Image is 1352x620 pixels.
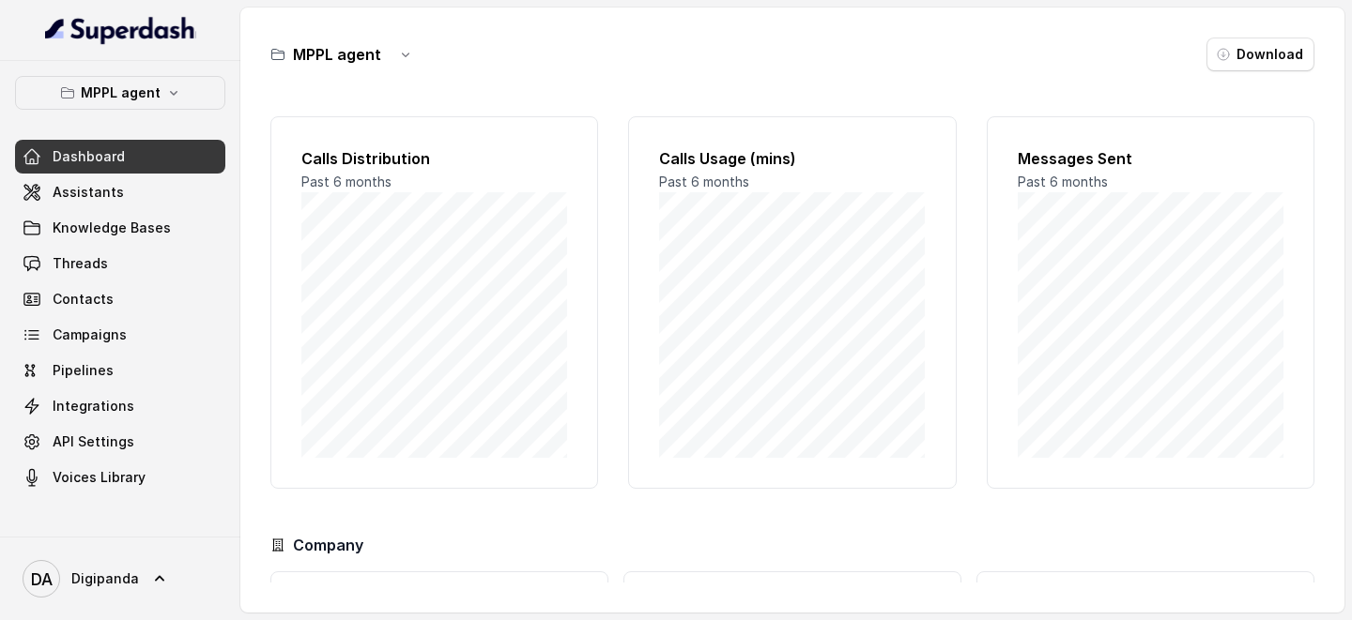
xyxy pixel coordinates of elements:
span: Past 6 months [1018,174,1108,189]
a: Dashboard [15,140,225,174]
a: Assistants [15,175,225,209]
span: Contacts [53,290,114,309]
span: Digipanda [71,569,139,588]
a: Contacts [15,282,225,316]
button: MPPL agent [15,76,225,110]
span: Dashboard [53,147,125,166]
img: light.svg [45,15,196,45]
span: Campaigns [53,325,127,344]
h3: MPPL agent [293,43,381,66]
span: Pipelines [53,361,114,380]
p: MPPL agent [81,82,161,104]
span: Past 6 months [659,174,749,189]
a: Threads [15,247,225,280]
a: Integrations [15,389,225,423]
span: Assistants [53,183,124,202]
a: API Settings [15,425,225,459]
a: Pipelines [15,354,225,387]
h2: Calls Usage (mins) [659,147,925,170]
h2: Calls Distribution [301,147,567,170]
a: Knowledge Bases [15,211,225,245]
span: Integrations [53,397,134,416]
h2: Messages Sent [1018,147,1283,170]
a: Digipanda [15,552,225,605]
span: Past 6 months [301,174,392,189]
a: Campaigns [15,318,225,352]
span: Voices Library [53,468,146,487]
span: API Settings [53,432,134,451]
a: Voices Library [15,461,225,494]
button: Download [1206,38,1314,71]
text: DA [31,569,53,589]
h3: Company [293,534,363,556]
span: Knowledge Bases [53,219,171,237]
span: Threads [53,254,108,273]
